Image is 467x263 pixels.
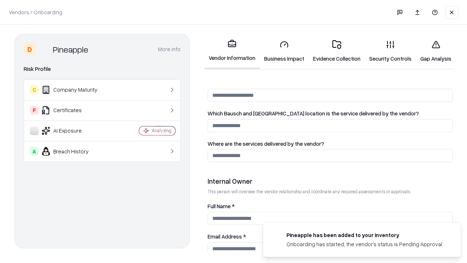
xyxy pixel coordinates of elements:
[309,34,365,68] a: Evidence Collection
[208,188,453,195] p: This person will oversee the vendor relationship and coordinate any required assessments or appro...
[286,240,443,248] div: Onboarding has started, the vendor's status is Pending Approval.
[208,141,453,146] label: Where are the services delivered by the vendor?
[24,43,35,55] div: D
[208,111,453,116] label: Which Bausch and [GEOGRAPHIC_DATA] location is the service delivered by the vendor?
[365,34,416,68] a: Security Controls
[30,85,39,94] div: C
[286,231,443,239] div: Pineapple has been added to your inventory
[208,177,453,186] div: Internal Owner
[416,34,456,68] a: Gap Analysis
[208,203,453,209] label: Full Name *
[158,43,181,56] button: More info
[208,234,453,239] label: Email Address *
[24,65,181,73] div: Risk Profile
[30,106,117,115] div: Certificates
[30,85,117,94] div: Company Maturity
[53,43,88,55] div: Pineapple
[30,147,39,156] div: A
[152,127,171,134] div: Analyzing
[260,34,309,68] a: Business Impact
[9,8,62,16] p: Vendors / Onboarding
[272,231,281,240] img: pineappleenergy.com
[30,126,117,135] div: AI Exposure
[30,106,39,115] div: F
[30,147,117,156] div: Breach History
[38,43,50,55] img: Pineapple
[204,34,260,69] a: Vendor Information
